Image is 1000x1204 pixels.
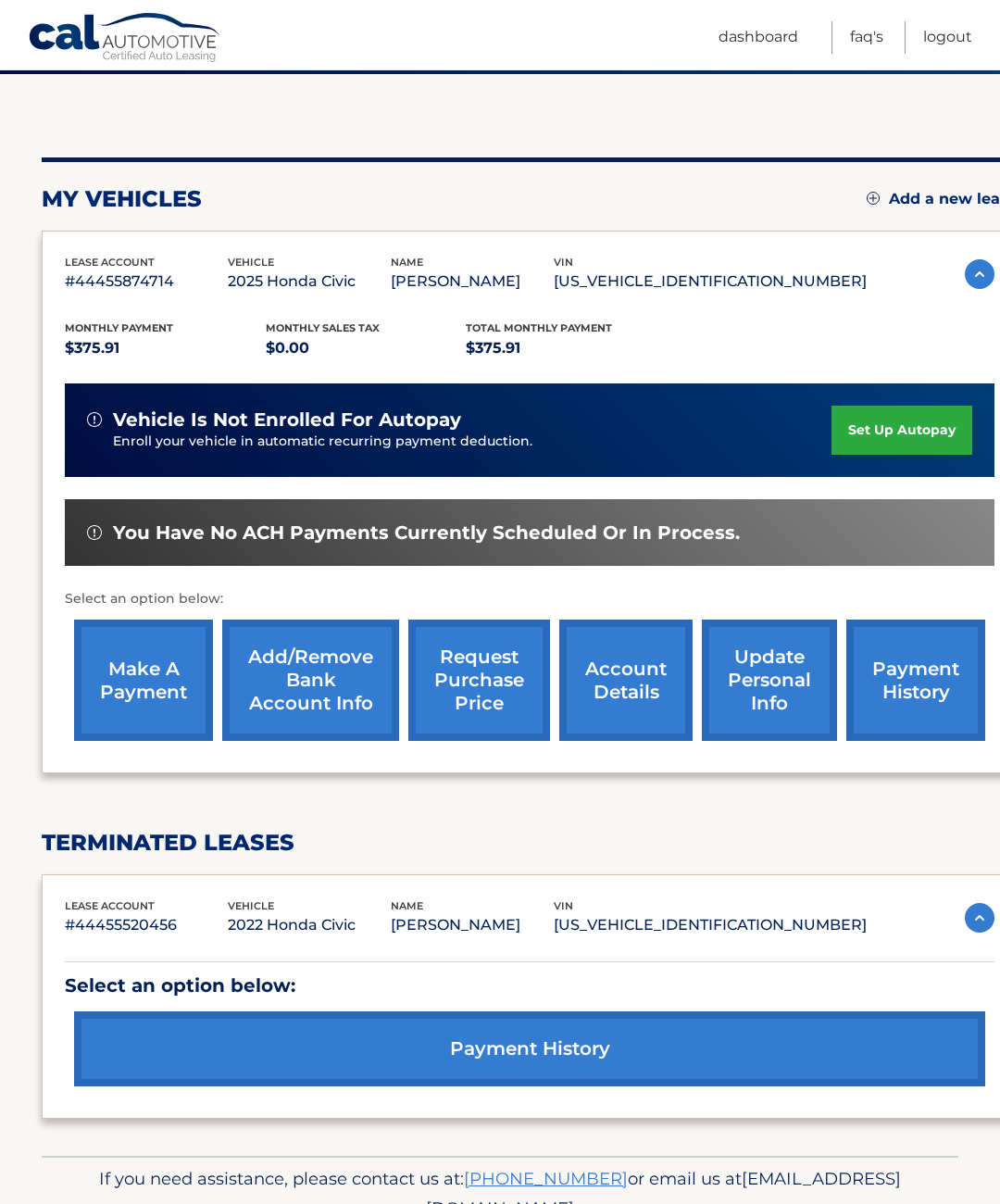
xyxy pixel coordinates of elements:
[867,192,880,205] img: add.svg
[554,899,573,912] span: vin
[464,1168,628,1189] a: [PHONE_NUMBER]
[408,620,550,741] a: request purchase price
[65,970,994,1002] p: Select an option below:
[554,269,867,295] p: [US_VEHICLE_IDENTIFICATION_NUMBER]
[228,256,274,269] span: vehicle
[113,521,740,545] span: You have no ACH payments currently scheduled or in process.
[391,912,554,938] p: [PERSON_NAME]
[846,620,985,741] a: payment history
[554,256,573,269] span: vin
[113,408,461,432] span: vehicle is not enrolled for autopay
[719,21,798,54] a: Dashboard
[228,912,391,938] p: 2022 Honda Civic
[228,269,391,295] p: 2025 Honda Civic
[466,335,667,361] p: $375.91
[923,21,972,54] a: Logout
[74,1011,985,1086] a: payment history
[65,335,266,361] p: $375.91
[87,525,102,540] img: alert-white.svg
[965,903,994,933] img: accordion-active.svg
[65,321,173,334] span: Monthly Payment
[74,620,213,741] a: make a payment
[466,321,612,334] span: Total Monthly Payment
[554,912,867,938] p: [US_VEHICLE_IDENTIFICATION_NUMBER]
[65,899,155,912] span: lease account
[113,432,831,452] p: Enroll your vehicle in automatic recurring payment deduction.
[65,912,228,938] p: #44455520456
[702,620,837,741] a: update personal info
[42,185,202,213] h2: my vehicles
[28,12,222,66] a: Cal Automotive
[222,620,399,741] a: Add/Remove bank account info
[65,269,228,295] p: #44455874714
[266,335,467,361] p: $0.00
[965,259,994,289] img: accordion-active.svg
[850,21,883,54] a: FAQ's
[831,406,972,455] a: set up autopay
[228,899,274,912] span: vehicle
[266,321,380,334] span: Monthly sales Tax
[65,588,994,610] p: Select an option below:
[391,899,423,912] span: name
[391,256,423,269] span: name
[559,620,693,741] a: account details
[391,269,554,295] p: [PERSON_NAME]
[65,256,155,269] span: lease account
[87,412,102,427] img: alert-white.svg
